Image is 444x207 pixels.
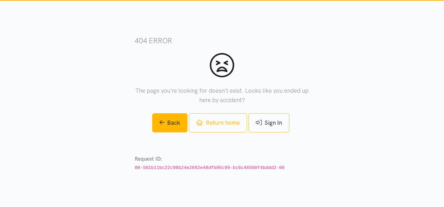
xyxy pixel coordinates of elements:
[249,113,289,132] a: Sign In
[135,165,284,170] code: 00-501b11bc22c98b24e2892e48dfb95c99-bc6c48500f4bddd2-00
[152,113,188,132] a: Back
[135,86,309,105] p: The page you're looking for doesn't exist. Looks like you ended up here by accident?
[135,36,309,46] h3: 404 error
[189,113,247,132] a: Return home
[135,156,162,162] strong: Request ID:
